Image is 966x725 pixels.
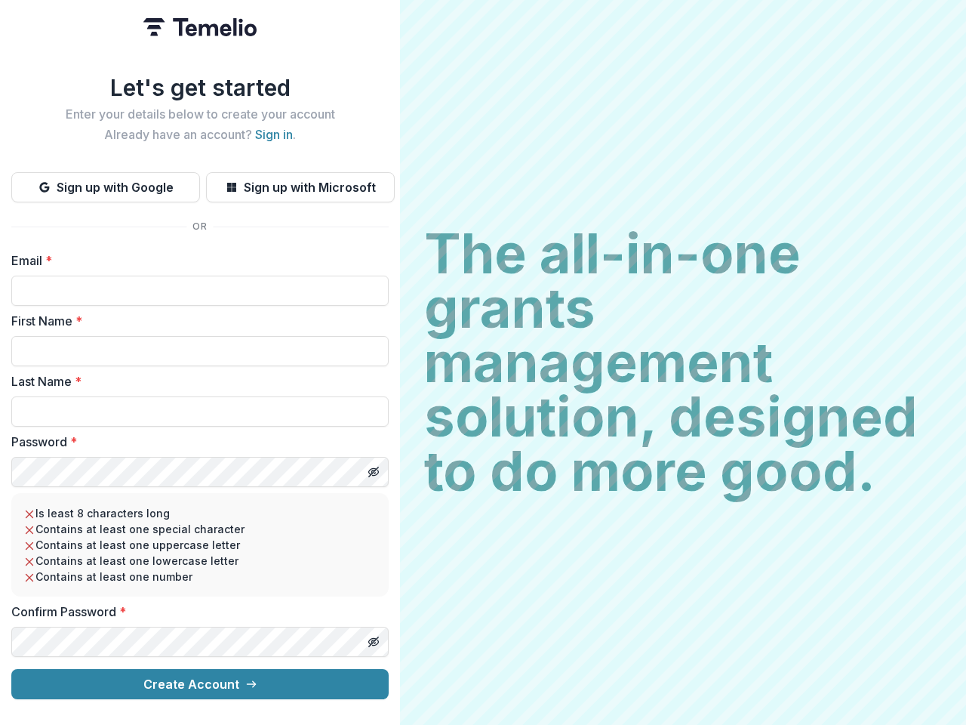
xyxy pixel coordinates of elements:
[361,460,386,484] button: Toggle password visibility
[361,630,386,654] button: Toggle password visibility
[23,569,377,585] li: Contains at least one number
[206,172,395,202] button: Sign up with Microsoft
[11,107,389,122] h2: Enter your details below to create your account
[11,312,380,330] label: First Name
[11,603,380,621] label: Confirm Password
[11,251,380,270] label: Email
[11,128,389,142] h2: Already have an account? .
[11,172,200,202] button: Sign up with Google
[23,553,377,569] li: Contains at least one lowercase letter
[11,433,380,451] label: Password
[11,669,389,699] button: Create Account
[23,521,377,537] li: Contains at least one special character
[11,74,389,101] h1: Let's get started
[255,127,293,142] a: Sign in
[11,372,380,390] label: Last Name
[23,537,377,553] li: Contains at least one uppercase letter
[143,18,257,36] img: Temelio
[23,505,377,521] li: Is least 8 characters long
